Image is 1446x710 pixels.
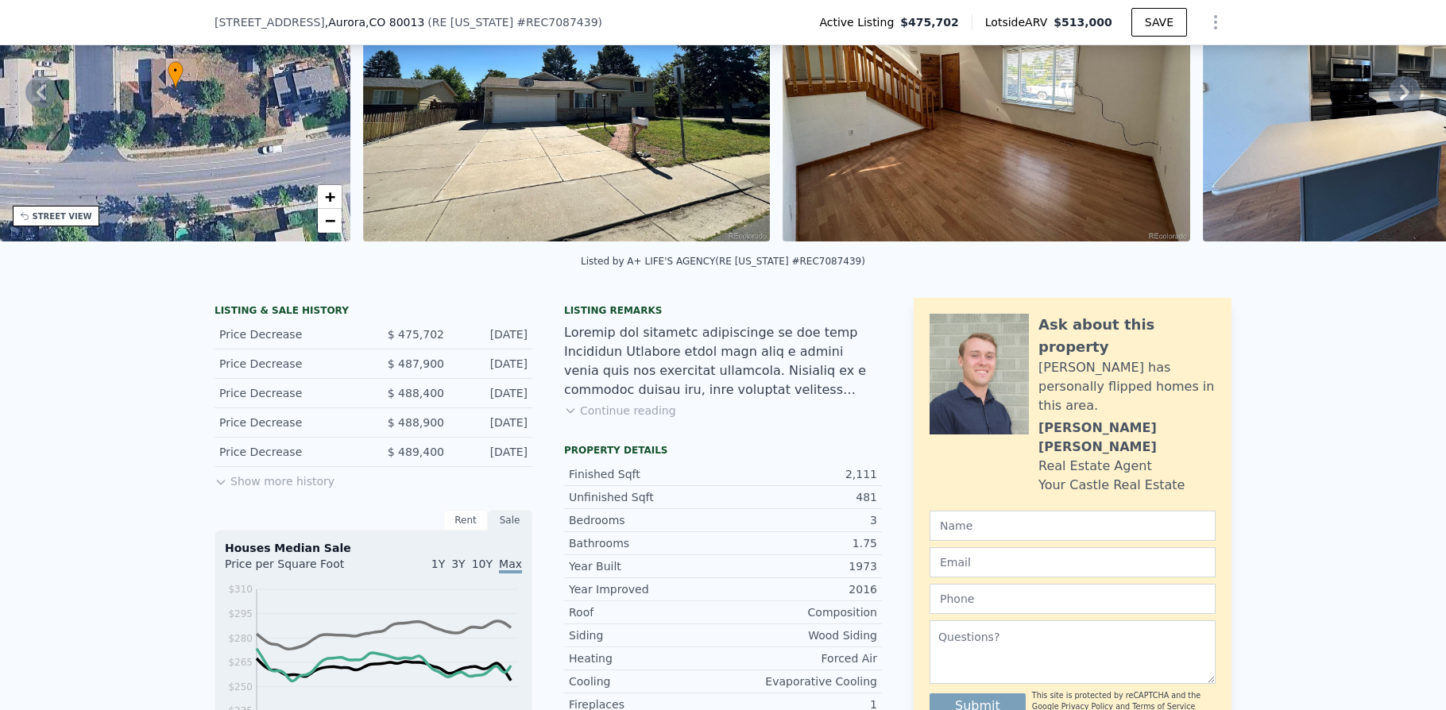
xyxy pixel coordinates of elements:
[723,466,877,482] div: 2,111
[1038,314,1216,358] div: Ask about this property
[219,356,361,372] div: Price Decrease
[569,535,723,551] div: Bathrooms
[457,326,528,342] div: [DATE]
[168,61,184,89] div: •
[228,681,253,693] tspan: $250
[723,558,877,574] div: 1973
[569,650,723,666] div: Heating
[33,210,92,222] div: STREET VIEW
[1038,476,1185,495] div: Your Castle Real Estate
[388,357,444,370] span: $ 487,900
[215,304,532,320] div: LISTING & SALE HISTORY
[1038,358,1216,415] div: [PERSON_NAME] has personally flipped homes in this area.
[318,185,342,209] a: Zoom in
[516,16,597,29] span: # REC7087439
[723,673,877,689] div: Evaporative Cooling
[564,323,882,399] div: Loremip dol sitametc adipiscinge se doe temp Incididun Utlabore etdol magn aliq e admini venia qu...
[215,467,334,489] button: Show more history
[219,326,361,342] div: Price Decrease
[219,415,361,430] div: Price Decrease
[930,584,1216,614] input: Phone
[723,650,877,666] div: Forced Air
[225,556,373,581] div: Price per Square Foot
[215,14,325,30] span: [STREET_ADDRESS]
[569,558,723,574] div: Year Built
[228,584,253,595] tspan: $310
[457,415,528,430] div: [DATE]
[325,210,335,230] span: −
[388,416,444,429] span: $ 488,900
[388,446,444,458] span: $ 489,400
[228,608,253,619] tspan: $295
[569,489,723,505] div: Unfinished Sqft
[1200,6,1231,38] button: Show Options
[472,558,493,570] span: 10Y
[168,64,184,78] span: •
[1054,16,1112,29] span: $513,000
[723,535,877,551] div: 1.75
[365,16,424,29] span: , CO 80013
[569,581,723,597] div: Year Improved
[930,511,1216,541] input: Name
[325,187,335,206] span: +
[900,14,959,30] span: $475,702
[569,673,723,689] div: Cooling
[723,627,877,643] div: Wood Siding
[819,14,900,30] span: Active Listing
[457,385,528,401] div: [DATE]
[723,581,877,597] div: 2016
[219,385,361,401] div: Price Decrease
[488,510,532,531] div: Sale
[325,14,425,30] span: , Aurora
[457,444,528,460] div: [DATE]
[388,328,444,341] span: $ 475,702
[723,489,877,505] div: 481
[1038,457,1152,476] div: Real Estate Agent
[431,558,445,570] span: 1Y
[225,540,522,556] div: Houses Median Sale
[569,604,723,620] div: Roof
[228,633,253,644] tspan: $280
[569,512,723,528] div: Bedrooms
[985,14,1054,30] span: Lotside ARV
[564,304,882,317] div: Listing remarks
[569,627,723,643] div: Siding
[1038,419,1216,457] div: [PERSON_NAME] [PERSON_NAME]
[443,510,488,531] div: Rent
[451,558,465,570] span: 3Y
[228,657,253,668] tspan: $265
[432,16,513,29] span: RE [US_STATE]
[457,356,528,372] div: [DATE]
[1131,8,1187,37] button: SAVE
[318,209,342,233] a: Zoom out
[723,604,877,620] div: Composition
[499,558,522,573] span: Max
[219,444,361,460] div: Price Decrease
[427,14,602,30] div: ( )
[723,512,877,528] div: 3
[581,256,865,267] div: Listed by A+ LIFE'S AGENCY (RE [US_STATE] #REC7087439)
[564,403,676,419] button: Continue reading
[564,444,882,457] div: Property details
[930,547,1216,577] input: Email
[388,387,444,399] span: $ 488,400
[569,466,723,482] div: Finished Sqft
